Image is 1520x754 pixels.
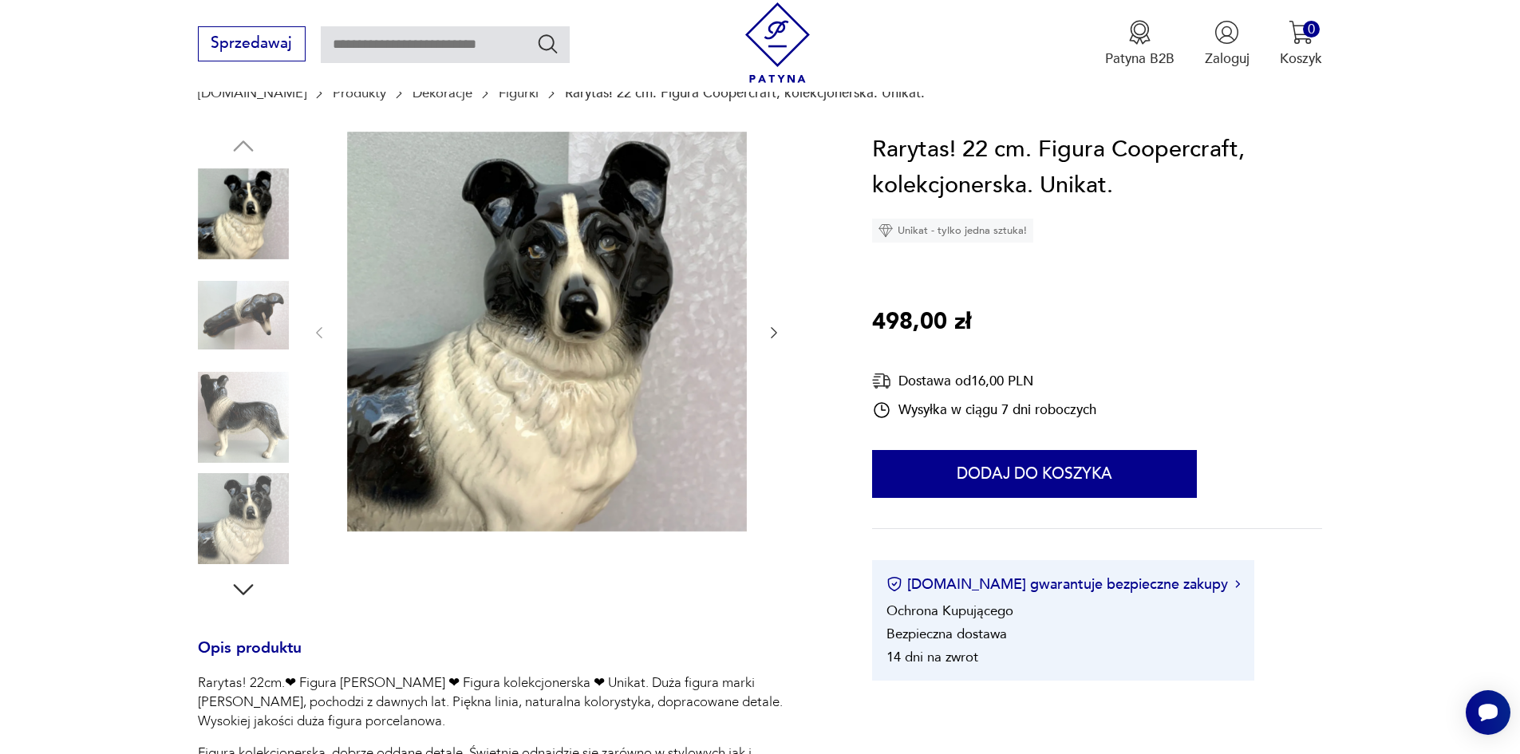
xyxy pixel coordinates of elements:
img: Zdjęcie produktu Rarytas! 22 cm. Figura Coopercraft, kolekcjonerska. Unikat. [198,372,289,463]
li: Ochrona Kupującego [886,602,1013,620]
img: Zdjęcie produktu Rarytas! 22 cm. Figura Coopercraft, kolekcjonerska. Unikat. [198,168,289,259]
a: Produkty [333,85,386,101]
div: Dostawa od 16,00 PLN [872,371,1096,391]
p: Rarytas! 22cm.❤ Figura [PERSON_NAME] ❤ Figura kolekcjonerska ❤ Unikat. Duża figura marki [PERSON_... [198,673,827,731]
a: Ikona medaluPatyna B2B [1105,20,1175,68]
a: Dekoracje [413,85,472,101]
p: Rarytas! 22 cm. Figura Coopercraft, kolekcjonerska. Unikat. [565,85,925,101]
p: Koszyk [1280,49,1322,68]
img: Ikona diamentu [878,223,893,238]
div: Wysyłka w ciągu 7 dni roboczych [872,401,1096,420]
img: Ikona medalu [1127,20,1152,45]
button: [DOMAIN_NAME] gwarantuje bezpieczne zakupy [886,574,1240,594]
button: Patyna B2B [1105,20,1175,68]
button: Zaloguj [1205,20,1250,68]
h3: Opis produktu [198,642,827,674]
img: Zdjęcie produktu Rarytas! 22 cm. Figura Coopercraft, kolekcjonerska. Unikat. [347,132,747,531]
iframe: Smartsupp widget button [1466,690,1510,735]
img: Zdjęcie produktu Rarytas! 22 cm. Figura Coopercraft, kolekcjonerska. Unikat. [198,270,289,361]
img: Zdjęcie produktu Rarytas! 22 cm. Figura Coopercraft, kolekcjonerska. Unikat. [198,473,289,564]
button: 0Koszyk [1280,20,1322,68]
h1: Rarytas! 22 cm. Figura Coopercraft, kolekcjonerska. Unikat. [872,132,1322,204]
div: 0 [1303,21,1320,38]
img: Ikona certyfikatu [886,576,902,592]
button: Szukaj [536,32,559,55]
li: 14 dni na zwrot [886,648,978,666]
li: Bezpieczna dostawa [886,625,1007,643]
p: Zaloguj [1205,49,1250,68]
a: Figurki [499,85,539,101]
a: Sprzedawaj [198,38,306,51]
p: 498,00 zł [872,304,971,341]
a: [DOMAIN_NAME] [198,85,306,101]
button: Dodaj do koszyka [872,450,1197,498]
img: Patyna - sklep z meblami i dekoracjami vintage [737,2,818,83]
p: Patyna B2B [1105,49,1175,68]
button: Sprzedawaj [198,26,306,61]
img: Ikona strzałki w prawo [1235,580,1240,588]
img: Ikonka użytkownika [1214,20,1239,45]
img: Ikona dostawy [872,371,891,391]
div: Unikat - tylko jedna sztuka! [872,219,1033,243]
img: Ikona koszyka [1289,20,1313,45]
